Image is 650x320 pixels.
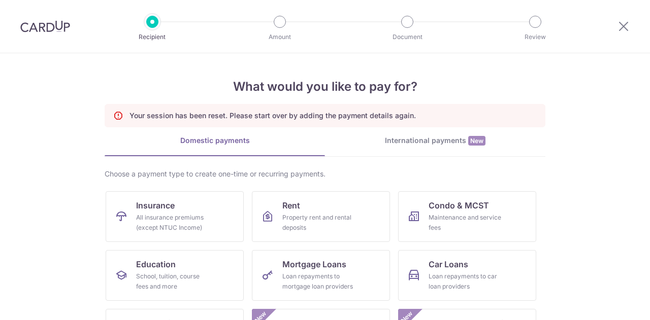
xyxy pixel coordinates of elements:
iframe: Opens a widget where you can find more information [585,290,640,315]
p: Document [370,32,445,42]
a: RentProperty rent and rental deposits [252,191,390,242]
span: Mortgage Loans [282,258,346,270]
span: Education [136,258,176,270]
p: Amount [242,32,317,42]
div: Maintenance and service fees [429,212,502,233]
span: Insurance [136,199,175,211]
a: Car LoansLoan repayments to car loan providers [398,250,536,301]
p: Your session has been reset. Please start over by adding the payment details again. [129,111,416,121]
div: School, tuition, course fees and more [136,271,209,292]
a: InsuranceAll insurance premiums (except NTUC Income) [106,191,244,242]
span: Car Loans [429,258,468,270]
img: CardUp [20,20,70,32]
p: Review [498,32,573,42]
a: Mortgage LoansLoan repayments to mortgage loan providers [252,250,390,301]
div: All insurance premiums (except NTUC Income) [136,212,209,233]
span: New [468,136,485,146]
h4: What would you like to pay for? [105,78,545,96]
a: EducationSchool, tuition, course fees and more [106,250,244,301]
a: Condo & MCSTMaintenance and service fees [398,191,536,242]
span: Rent [282,199,300,211]
p: Recipient [115,32,190,42]
div: Property rent and rental deposits [282,212,355,233]
div: Loan repayments to mortgage loan providers [282,271,355,292]
div: International payments [325,135,545,146]
div: Loan repayments to car loan providers [429,271,502,292]
div: Choose a payment type to create one-time or recurring payments. [105,169,545,179]
span: Condo & MCST [429,199,489,211]
div: Domestic payments [105,135,325,146]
